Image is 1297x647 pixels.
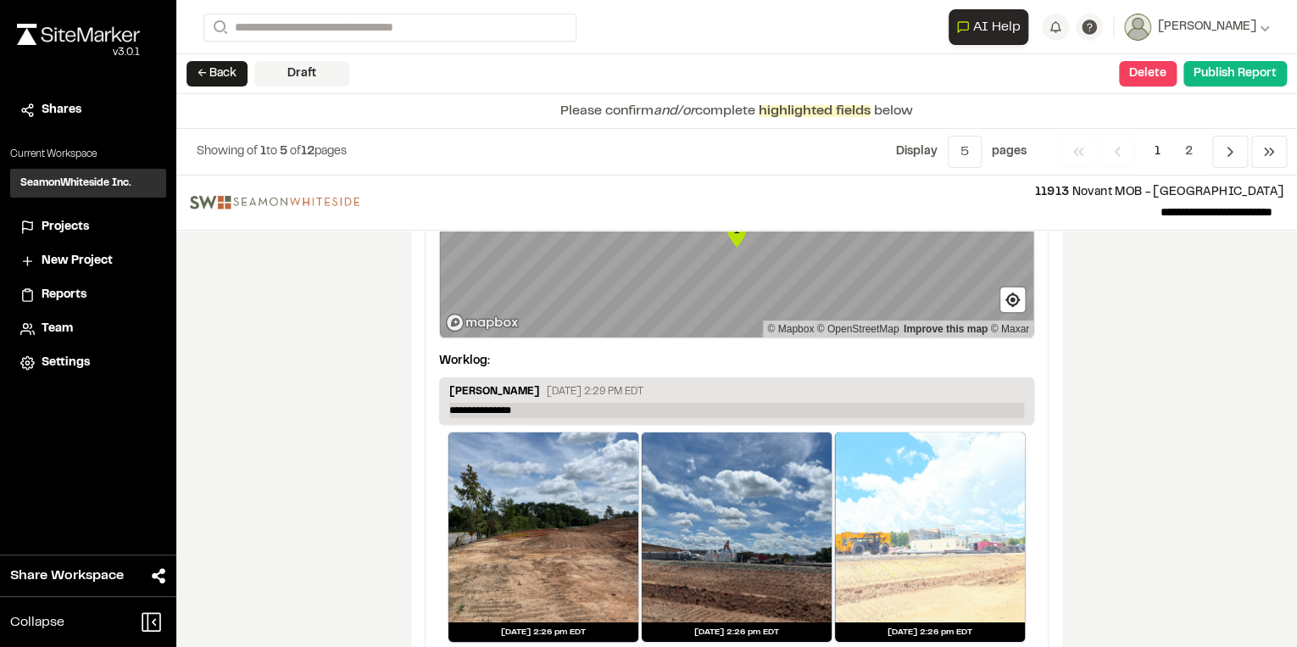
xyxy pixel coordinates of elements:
[642,622,832,642] div: [DATE] 2:26 pm EDT
[990,323,1029,335] a: Maxar
[42,320,73,338] span: Team
[904,323,988,335] a: Map feedback
[448,622,638,642] div: [DATE] 2:26 pm EDT
[445,313,520,332] a: Mapbox logo
[1183,61,1287,86] button: Publish Report
[439,352,490,371] p: Worklog:
[42,354,90,372] span: Settings
[17,24,140,45] img: rebrand.png
[724,216,749,250] div: Map marker
[1034,187,1069,198] span: 11913
[973,17,1021,37] span: AI Help
[949,9,1035,45] div: Open AI Assistant
[190,196,359,209] img: file
[1124,14,1270,41] button: [PERSON_NAME]
[260,147,266,157] span: 1
[449,384,540,403] p: [PERSON_NAME]
[1158,18,1256,36] span: [PERSON_NAME]
[547,384,643,399] p: [DATE] 2:29 PM EDT
[20,218,156,237] a: Projects
[1060,136,1287,168] nav: Navigation
[10,612,64,633] span: Collapse
[10,147,166,162] p: Current Workspace
[20,101,156,120] a: Shares
[767,323,814,335] a: Mapbox
[17,45,140,60] div: Oh geez...please don't...
[654,105,695,117] span: and/or
[203,14,234,42] button: Search
[373,183,1283,202] p: Novant MOB - [GEOGRAPHIC_DATA]
[1119,61,1177,86] button: Delete
[186,61,248,86] button: ← Back
[896,142,938,161] p: Display
[1124,14,1151,41] img: User
[197,142,347,161] p: to of pages
[20,252,156,271] a: New Project
[197,147,260,157] span: Showing of
[42,101,81,120] span: Shares
[1000,287,1025,312] button: Find my location
[448,432,639,643] a: [DATE] 2:26 pm EDT
[42,286,86,304] span: Reports
[301,147,315,157] span: 12
[1142,136,1173,168] span: 1
[20,354,156,372] a: Settings
[42,252,113,271] span: New Project
[834,432,1026,643] a: [DATE] 2:26 pm EDT
[280,147,287,157] span: 5
[560,101,913,121] p: Please confirm complete below
[759,105,871,117] span: highlighted fields
[20,320,156,338] a: Team
[992,142,1027,161] p: page s
[20,286,156,304] a: Reports
[835,622,1025,642] div: [DATE] 2:26 pm EDT
[817,323,899,335] a: OpenStreetMap
[20,176,131,191] h3: SeamonWhiteside Inc.
[948,136,982,168] button: 5
[440,163,1034,337] canvas: Map
[949,9,1028,45] button: Open AI Assistant
[1172,136,1205,168] span: 2
[254,61,349,86] div: Draft
[10,566,124,586] span: Share Workspace
[641,432,832,643] a: [DATE] 2:26 pm EDT
[42,218,89,237] span: Projects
